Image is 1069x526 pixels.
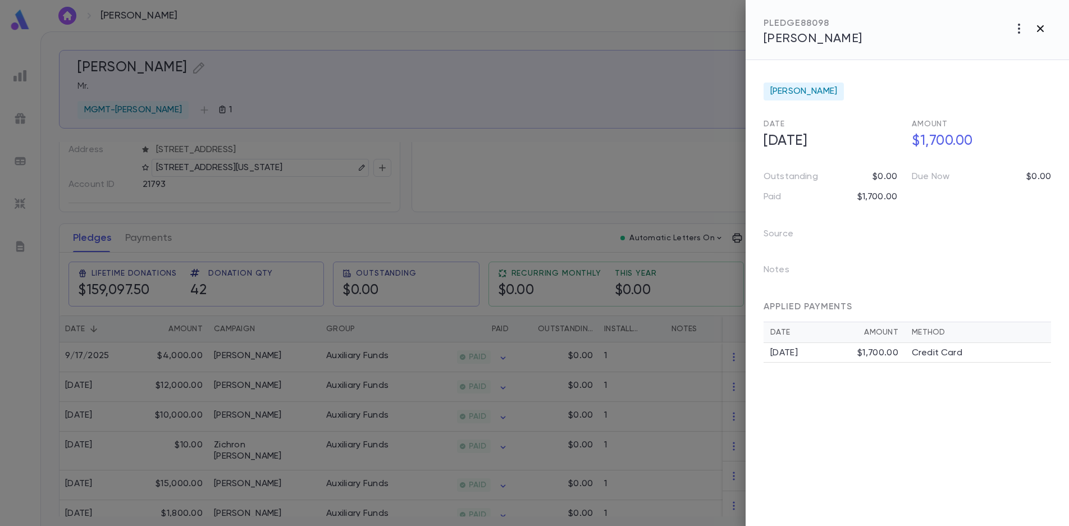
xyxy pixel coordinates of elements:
[764,33,862,45] span: [PERSON_NAME]
[764,83,844,100] div: [PERSON_NAME]
[770,86,837,97] span: [PERSON_NAME]
[912,120,948,128] span: Amount
[764,18,862,29] div: PLEDGE 88098
[912,347,962,359] p: Credit Card
[764,261,807,283] p: Notes
[757,130,903,153] h5: [DATE]
[764,303,852,312] span: APPLIED PAYMENTS
[764,191,782,203] p: Paid
[764,225,811,248] p: Source
[864,328,898,337] div: Amount
[912,171,949,182] p: Due Now
[1026,171,1051,182] p: $0.00
[770,347,857,359] div: [DATE]
[905,130,1051,153] h5: $1,700.00
[764,171,818,182] p: Outstanding
[857,191,897,203] p: $1,700.00
[770,328,864,337] div: Date
[857,347,898,359] div: $1,700.00
[905,322,1051,343] th: Method
[764,120,784,128] span: Date
[872,171,897,182] p: $0.00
